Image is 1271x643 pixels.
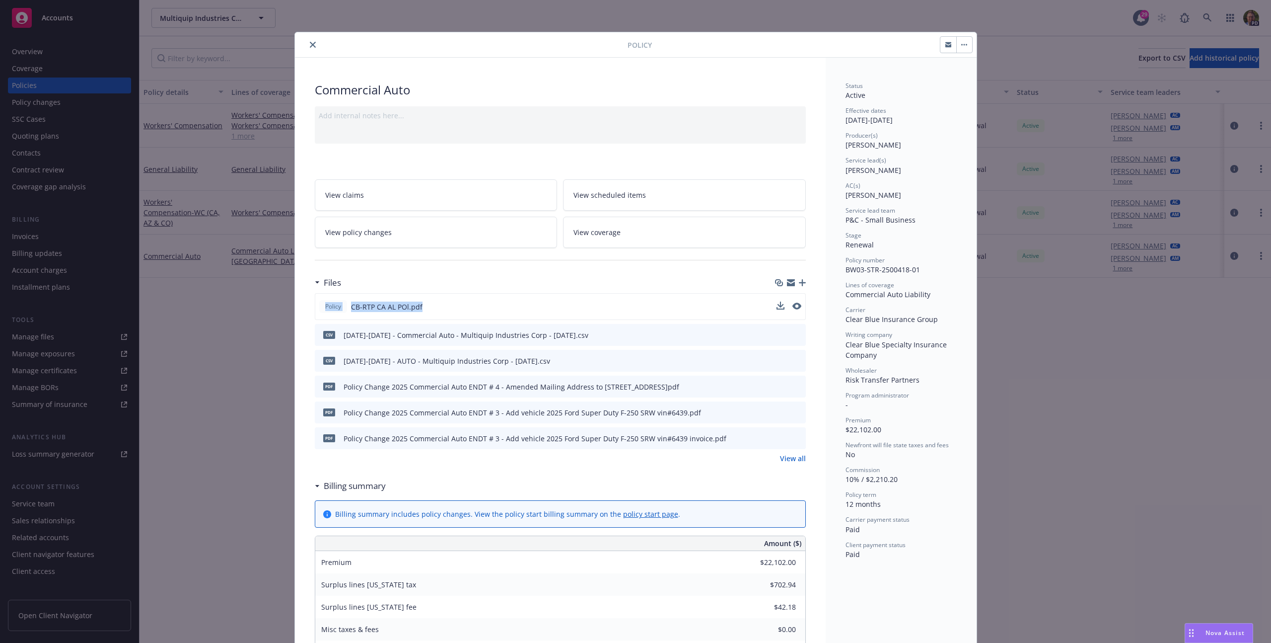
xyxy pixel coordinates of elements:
span: Nova Assist [1205,629,1245,637]
span: [PERSON_NAME] [846,165,901,175]
input: 0.00 [737,600,802,615]
span: Policy term [846,490,876,499]
button: download file [777,302,784,312]
input: 0.00 [737,577,802,592]
span: Paid [846,550,860,559]
span: Misc taxes & fees [321,625,379,634]
button: download file [777,330,785,340]
span: Client payment status [846,541,906,549]
span: CB-RTP CA AL POl.pdf [351,302,423,312]
span: pdf [323,434,335,442]
span: Renewal [846,240,874,249]
button: preview file [793,330,802,340]
div: Commercial Auto [315,81,806,98]
button: download file [777,356,785,366]
a: View policy changes [315,217,558,248]
span: Premium [846,416,871,424]
button: close [307,39,319,51]
span: Commercial Auto Liability [846,290,930,299]
button: preview file [792,302,801,312]
span: Premium [321,558,352,567]
button: download file [777,382,785,392]
h3: Files [324,276,341,289]
span: Service lead(s) [846,156,886,164]
span: Commission [846,466,880,474]
div: Policy Change 2025 Commercial Auto ENDT # 3 - Add vehicle 2025 Ford Super Duty F-250 SRW vin#6439... [344,433,726,444]
span: Wholesaler [846,366,877,375]
span: Writing company [846,330,892,339]
div: Drag to move [1185,624,1198,643]
span: [PERSON_NAME] [846,190,901,200]
span: - [846,400,848,409]
span: View scheduled items [573,190,646,200]
div: [DATE] - [DATE] [846,106,957,125]
div: Billing summary [315,480,386,492]
div: Policy Change 2025 Commercial Auto ENDT # 4 - Amended Mailing Address to [STREET_ADDRESS]pdf [344,382,679,392]
button: download file [777,302,784,310]
input: 0.00 [737,555,802,570]
span: Surplus lines [US_STATE] fee [321,602,417,612]
div: Billing summary includes policy changes. View the policy start billing summary on the . [335,509,680,519]
span: AC(s) [846,181,860,190]
span: Program administrator [846,391,909,400]
a: View scheduled items [563,179,806,211]
span: View coverage [573,227,621,238]
div: Files [315,276,341,289]
button: preview file [793,382,802,392]
div: [DATE]-[DATE] - AUTO - Multiquip Industries Corp - [DATE].csv [344,356,550,366]
a: View claims [315,179,558,211]
h3: Billing summary [324,480,386,492]
button: Nova Assist [1185,623,1253,643]
span: Active [846,90,865,100]
div: Add internal notes here... [319,110,802,121]
span: BW03-STR-2500418-01 [846,265,920,274]
span: Paid [846,525,860,534]
button: preview file [793,433,802,444]
button: preview file [793,407,802,418]
span: Clear Blue Insurance Group [846,315,938,324]
a: View all [780,453,806,464]
span: Producer(s) [846,131,878,140]
span: csv [323,357,335,364]
span: Carrier [846,306,865,314]
span: Lines of coverage [846,281,894,289]
span: [PERSON_NAME] [846,140,901,150]
button: download file [777,433,785,444]
span: pdf [323,408,335,416]
div: Policy Change 2025 Commercial Auto ENDT # 3 - Add vehicle 2025 Ford Super Duty F-250 SRW vin#6439... [344,407,701,418]
span: csv [323,331,335,338]
span: Risk Transfer Partners [846,375,919,385]
span: 10% / $2,210.20 [846,475,898,484]
button: download file [777,407,785,418]
span: 12 months [846,499,881,509]
span: Policy number [846,256,885,264]
input: 0.00 [737,622,802,637]
div: [DATE]-[DATE] - Commercial Auto - Multiquip Industries Corp - [DATE].csv [344,330,588,340]
span: Carrier payment status [846,515,910,524]
span: No [846,450,855,459]
span: Effective dates [846,106,886,115]
button: preview file [793,356,802,366]
span: $22,102.00 [846,425,881,434]
a: View coverage [563,217,806,248]
span: Stage [846,231,861,240]
button: preview file [792,303,801,310]
span: Status [846,81,863,90]
span: Newfront will file state taxes and fees [846,441,949,449]
span: Policy [628,40,652,50]
span: P&C - Small Business [846,215,916,225]
span: Clear Blue Specialty Insurance Company [846,340,949,360]
span: Surplus lines [US_STATE] tax [321,580,416,589]
span: pdf [323,383,335,390]
span: View policy changes [325,227,392,238]
span: Amount ($) [764,538,801,549]
a: policy start page [623,509,678,519]
span: Service lead team [846,206,895,215]
span: View claims [325,190,364,200]
span: Policy [323,302,343,311]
